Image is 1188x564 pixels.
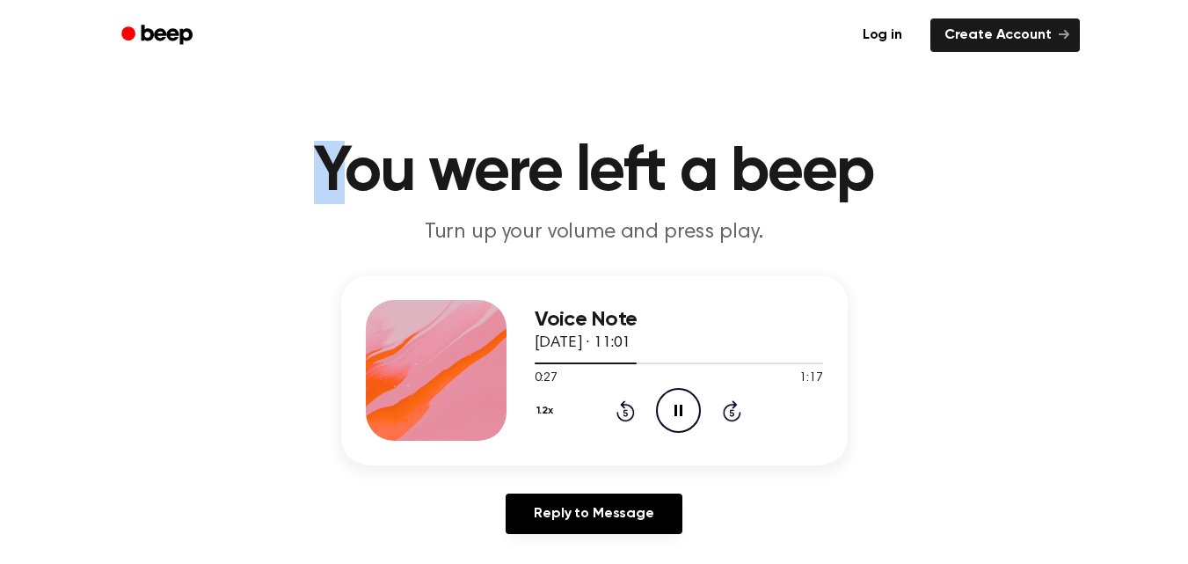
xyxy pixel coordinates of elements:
a: Beep [109,18,208,53]
a: Reply to Message [506,494,681,534]
span: 1:17 [799,370,822,388]
span: [DATE] · 11:01 [535,335,631,351]
a: Create Account [930,18,1080,52]
h3: Voice Note [535,308,823,332]
p: Turn up your volume and press play. [257,218,932,247]
h1: You were left a beep [144,141,1045,204]
a: Log in [845,15,920,55]
button: 1.2x [535,396,560,426]
span: 0:27 [535,370,558,388]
